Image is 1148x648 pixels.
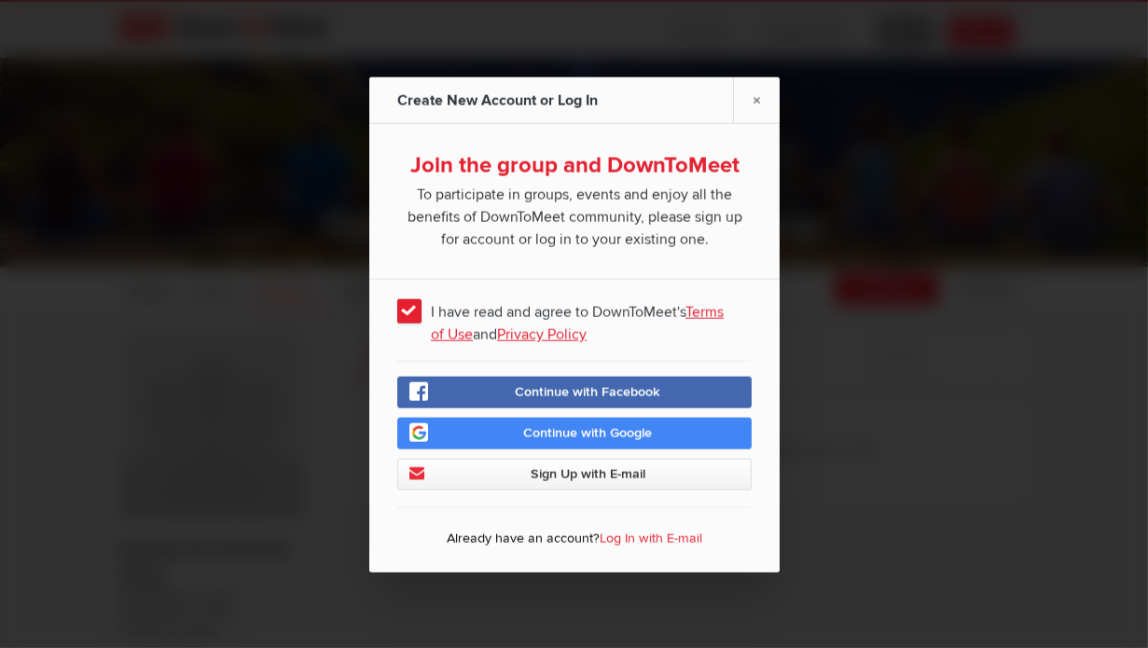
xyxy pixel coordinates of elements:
[733,76,780,122] a: ×
[515,383,660,399] span: Continue with Facebook
[600,530,702,545] a: Log In with E-mail
[497,324,587,343] a: Privacy Policy
[397,376,752,407] a: Continue with Facebook
[397,151,752,179] div: Join the group and DownToMeet
[523,424,652,440] span: Continue with Google
[431,302,724,343] a: Terms of Use
[397,524,752,558] p: Already have an account?
[397,417,752,448] a: Continue with Google
[397,458,752,489] a: Sign Up with E-mail
[397,179,752,250] span: To participate in groups, events and enjoy all the benefits of DownToMeet community, please sign ...
[530,465,644,481] span: Sign Up with E-mail
[397,76,602,123] div: Create New Account or Log In
[397,293,752,326] span: I have read and agree to DownToMeet's and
